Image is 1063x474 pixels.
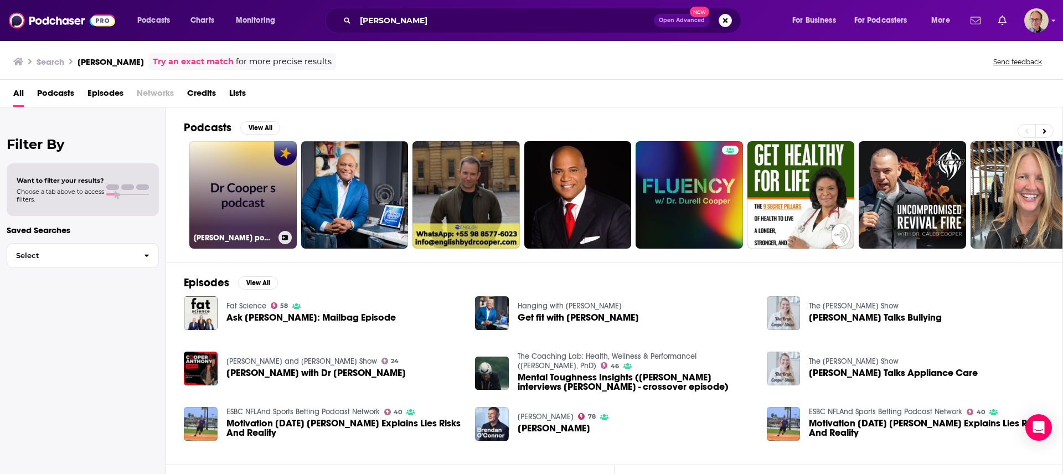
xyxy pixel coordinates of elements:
p: Saved Searches [7,225,159,235]
h3: [PERSON_NAME] podcast [194,233,274,243]
a: Fat Science [226,301,266,311]
a: The Bryn Cooper Show [809,301,899,311]
a: Motivation Monday Dr Cooper Explains Lies Risks And Reality [809,419,1045,437]
span: 46 [611,364,619,369]
h3: Search [37,56,64,67]
a: Brendan O'Connor [518,412,574,421]
span: 78 [588,414,596,419]
span: For Business [792,13,836,28]
span: [PERSON_NAME] Talks Bullying [809,313,942,322]
a: Mental Toughness Insights (Dr. Ian Dunican interviews Dr. Cooper - crossover episode) [518,373,754,391]
span: Monitoring [236,13,275,28]
span: Want to filter your results? [17,177,104,184]
button: open menu [130,12,184,29]
a: 78 [578,413,596,420]
span: More [931,13,950,28]
img: User Profile [1024,8,1049,33]
a: EpisodesView All [184,276,278,290]
span: [PERSON_NAME] Talks Appliance Care [809,368,978,378]
img: Dr. Cooper Talks Appliance Care [767,352,801,385]
div: Search podcasts, credits, & more... [336,8,752,33]
button: View All [240,121,280,135]
a: 24 [381,358,399,364]
button: open menu [785,12,850,29]
img: Podchaser - Follow, Share and Rate Podcasts [9,10,115,31]
span: Open Advanced [659,18,705,23]
a: Episodes [87,84,123,107]
img: Dr John Cooper Clarke [475,407,509,441]
a: The Bryn Cooper Show [809,357,899,366]
img: Dr. Cooper Talks Bullying [767,296,801,330]
img: Art Bell with Dr Cooper Lawrence [184,352,218,385]
span: Motivation [DATE] [PERSON_NAME] Explains Lies Risks And Reality [809,419,1045,437]
span: New [690,7,710,17]
img: Mental Toughness Insights (Dr. Ian Dunican interviews Dr. Cooper - crossover episode) [475,357,509,390]
span: Networks [137,84,174,107]
span: Select [7,252,135,259]
a: Art Bell with Dr Cooper Lawrence [226,368,406,378]
span: [PERSON_NAME] with Dr [PERSON_NAME] [226,368,406,378]
a: Cooper and Anthony Show [226,357,377,366]
a: Podcasts [37,84,74,107]
a: Lists [229,84,246,107]
span: 40 [977,410,985,415]
a: 40 [384,409,403,415]
span: Podcasts [137,13,170,28]
a: Credits [187,84,216,107]
a: 58 [271,302,288,309]
span: Mental Toughness Insights ([PERSON_NAME] interviews [PERSON_NAME] - crossover episode) [518,373,754,391]
div: Open Intercom Messenger [1025,414,1052,441]
a: PodcastsView All [184,121,280,135]
a: Charts [183,12,221,29]
h2: Podcasts [184,121,231,135]
span: Ask [PERSON_NAME]: Mailbag Episode [226,313,396,322]
a: ESBC NFLAnd Sports Betting Podcast Network [226,407,380,416]
button: Show profile menu [1024,8,1049,33]
button: Select [7,243,159,268]
button: open menu [923,12,964,29]
span: For Podcasters [854,13,907,28]
a: 40 [967,409,985,415]
button: open menu [228,12,290,29]
a: Try an exact match [153,55,234,68]
span: [PERSON_NAME] [518,424,590,433]
span: Choose a tab above to access filters. [17,188,104,203]
a: Ask Dr. Cooper: Mailbag Episode [226,313,396,322]
button: Open AdvancedNew [654,14,710,27]
a: Dr. Cooper Talks Appliance Care [809,368,978,378]
img: Motivation Monday Dr Cooper Explains Lies Risks And Reality [184,407,218,441]
a: Dr John Cooper Clarke [518,424,590,433]
a: Ask Dr. Cooper: Mailbag Episode [184,296,218,330]
span: Get fit with [PERSON_NAME] [518,313,639,322]
a: The Coaching Lab: Health, Wellness & Performance! (Brad Cooper, PhD) [518,352,696,370]
a: ESBC NFLAnd Sports Betting Podcast Network [809,407,962,416]
h2: Episodes [184,276,229,290]
img: Motivation Monday Dr Cooper Explains Lies Risks And Reality [767,407,801,441]
a: Motivation Monday Dr Cooper Explains Lies Risks And Reality [226,419,462,437]
img: Get fit with Dr. Cooper [475,296,509,330]
span: 24 [391,359,399,364]
button: View All [238,276,278,290]
input: Search podcasts, credits, & more... [355,12,654,29]
span: 58 [280,303,288,308]
span: for more precise results [236,55,332,68]
a: Dr. Cooper Talks Bullying [809,313,942,322]
a: Get fit with Dr. Cooper [518,313,639,322]
a: All [13,84,24,107]
a: Show notifications dropdown [994,11,1011,30]
span: Charts [190,13,214,28]
span: Logged in as tommy.lynch [1024,8,1049,33]
a: Hanging with Dr. Cooper [518,301,622,311]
